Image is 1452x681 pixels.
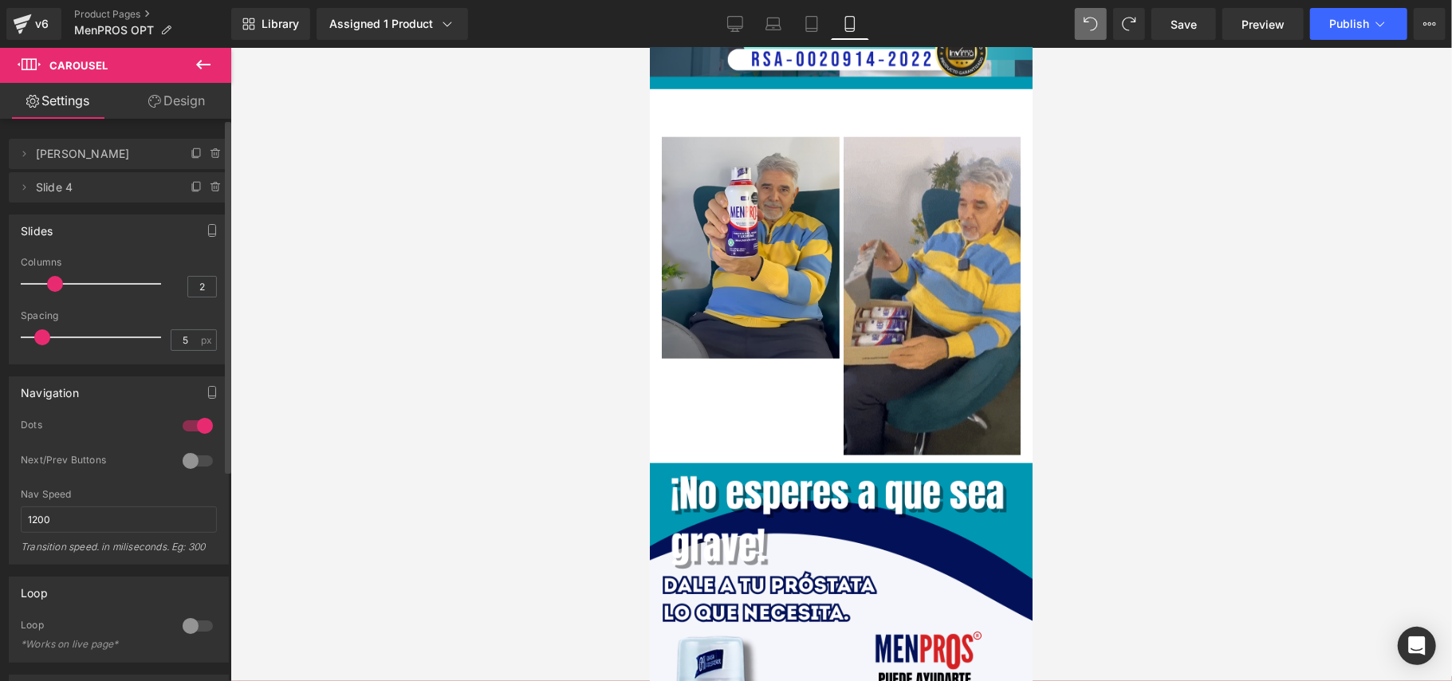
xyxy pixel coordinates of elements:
a: Design [119,83,234,119]
div: Navigation [21,377,79,400]
a: Mobile [831,8,869,40]
button: More [1414,8,1446,40]
a: v6 [6,8,61,40]
div: *Works on live page* [21,639,164,650]
div: Columns [21,257,217,268]
span: Library [262,17,299,31]
span: Slide 4 [36,172,170,203]
button: Redo [1113,8,1145,40]
span: Publish [1329,18,1369,30]
button: Undo [1075,8,1107,40]
div: Open Intercom Messenger [1398,627,1436,665]
div: Nav Speed [21,489,217,500]
a: Tablet [793,8,831,40]
a: New Library [231,8,310,40]
span: px [201,335,214,345]
a: Desktop [716,8,754,40]
a: Preview [1222,8,1304,40]
div: Assigned 1 Product [329,16,455,32]
div: v6 [32,14,52,34]
span: Carousel [49,59,108,72]
span: MenPROS OPT [74,24,154,37]
span: Preview [1241,16,1285,33]
div: Spacing [21,310,217,321]
button: Publish [1310,8,1407,40]
div: Next/Prev Buttons [21,454,167,470]
div: Transition speed. in miliseconds. Eg: 300 [21,541,217,564]
a: Laptop [754,8,793,40]
div: Dots [21,419,167,435]
div: Loop [21,619,167,636]
a: Product Pages [74,8,231,21]
div: Slides [21,215,53,238]
div: Loop [21,577,48,600]
span: [PERSON_NAME] [36,139,170,169]
span: Save [1171,16,1197,33]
